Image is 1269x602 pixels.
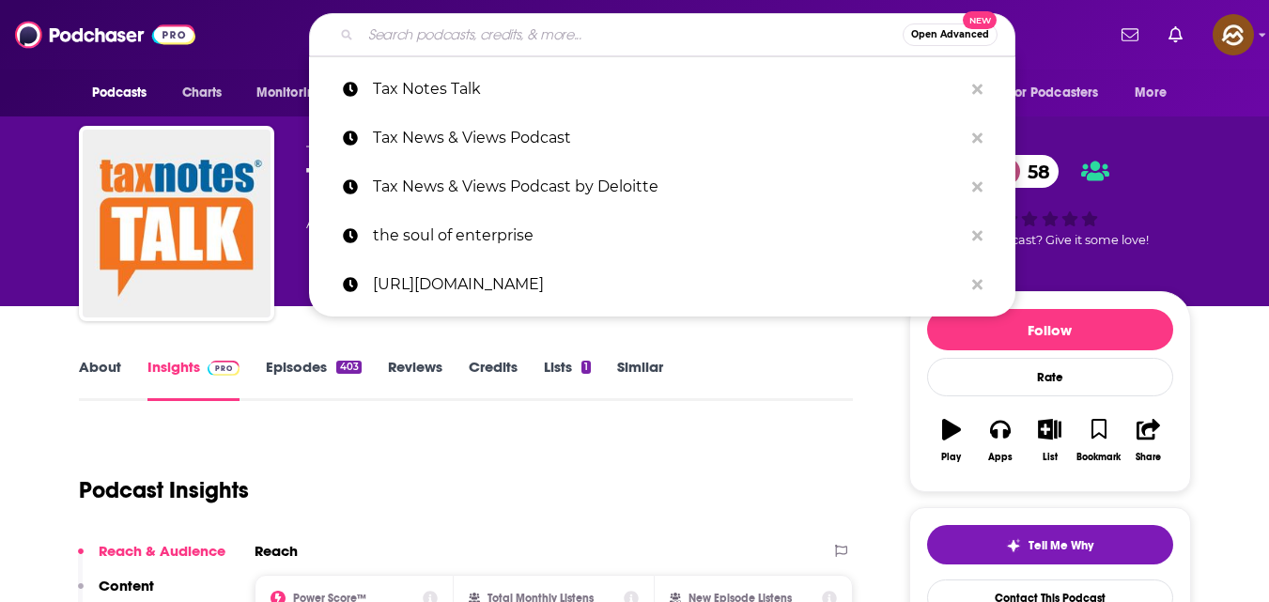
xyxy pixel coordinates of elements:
a: Tax News & Views Podcast [309,114,1015,162]
button: List [1025,407,1074,474]
span: Open Advanced [911,30,989,39]
a: Show notifications dropdown [1161,19,1190,51]
span: Logged in as hey85204 [1213,14,1254,55]
div: A weekly podcast [306,212,691,235]
span: Tell Me Why [1029,538,1093,553]
img: User Profile [1213,14,1254,55]
p: Tax Notes Talk [373,65,963,114]
button: Show profile menu [1213,14,1254,55]
img: Podchaser - Follow, Share and Rate Podcasts [15,17,195,53]
button: open menu [79,75,172,111]
h2: Reach [255,542,298,560]
span: Good podcast? Give it some love! [952,233,1149,247]
p: the soul of enterprise [373,211,963,260]
h1: Podcast Insights [79,476,249,504]
a: 58 [990,155,1060,188]
button: tell me why sparkleTell Me Why [927,525,1173,564]
span: For Podcasters [1009,80,1099,106]
div: Search podcasts, credits, & more... [309,13,1015,56]
img: Podchaser Pro [208,361,240,376]
button: open menu [243,75,348,111]
div: Bookmark [1076,452,1121,463]
p: Tax News & Views Podcast by Deloitte [373,162,963,211]
span: Podcasts [92,80,147,106]
div: Rate [927,358,1173,396]
a: Reviews [388,358,442,401]
p: Tax News & Views Podcast [373,114,963,162]
a: Show notifications dropdown [1114,19,1146,51]
a: InsightsPodchaser Pro [147,358,240,401]
div: 58Good podcast? Give it some love! [909,143,1191,259]
p: Reach & Audience [99,542,225,560]
a: Charts [170,75,234,111]
img: Tax Notes Talk [83,130,271,317]
button: Follow [927,309,1173,350]
span: 58 [1009,155,1060,188]
div: 403 [336,361,361,374]
img: tell me why sparkle [1006,538,1021,553]
span: Charts [182,80,223,106]
a: Credits [469,358,518,401]
span: Tax Notes [306,143,385,161]
span: Monitoring [256,80,323,106]
button: Play [927,407,976,474]
a: Tax Notes Talk [309,65,1015,114]
div: List [1043,452,1058,463]
button: Share [1123,407,1172,474]
button: Apps [976,407,1025,474]
a: the soul of enterprise [309,211,1015,260]
a: About [79,358,121,401]
span: New [963,11,997,29]
span: More [1135,80,1167,106]
button: Bookmark [1075,407,1123,474]
button: Open AdvancedNew [903,23,998,46]
a: Lists1 [544,358,591,401]
p: https://podcasts.apple.com/us/podcast/the-soul-of-enterprise-business-in/id893874169 [373,260,963,309]
button: open menu [1122,75,1190,111]
div: Play [941,452,961,463]
div: Share [1136,452,1161,463]
a: Episodes403 [266,358,361,401]
button: Reach & Audience [78,542,225,577]
a: Tax News & Views Podcast by Deloitte [309,162,1015,211]
a: Similar [617,358,663,401]
a: [URL][DOMAIN_NAME] [309,260,1015,309]
button: open menu [997,75,1126,111]
div: 1 [581,361,591,374]
div: Apps [988,452,1013,463]
input: Search podcasts, credits, & more... [361,20,903,50]
p: Content [99,577,154,594]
